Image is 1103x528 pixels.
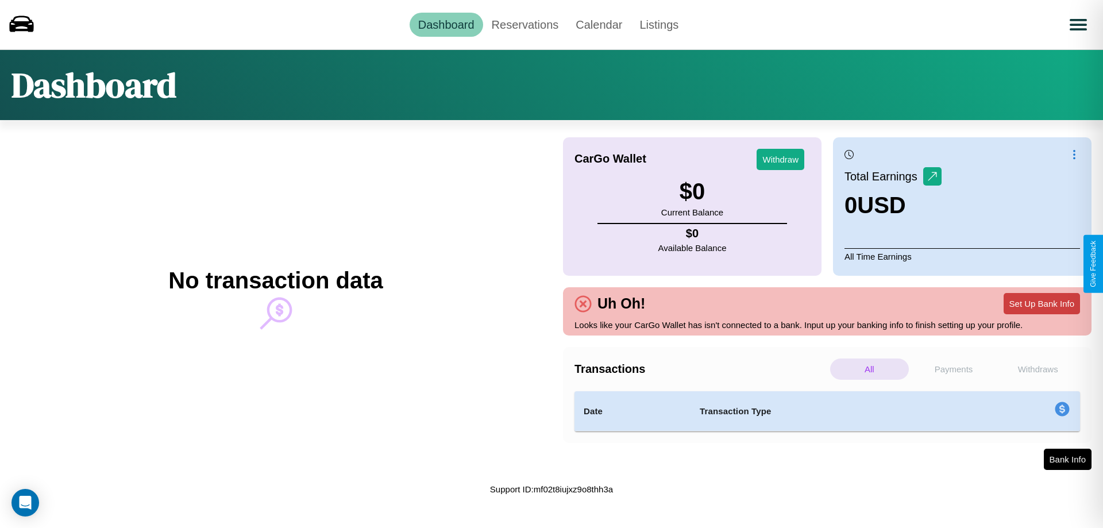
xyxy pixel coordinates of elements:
[11,61,176,109] h1: Dashboard
[844,166,923,187] p: Total Earnings
[168,268,383,294] h2: No transaction data
[700,404,961,418] h4: Transaction Type
[574,363,827,376] h4: Transactions
[410,13,483,37] a: Dashboard
[574,317,1080,333] p: Looks like your CarGo Wallet has isn't connected to a bank. Input up your banking info to finish ...
[661,179,723,205] h3: $ 0
[658,240,727,256] p: Available Balance
[574,391,1080,431] table: simple table
[661,205,723,220] p: Current Balance
[567,13,631,37] a: Calendar
[844,192,942,218] h3: 0 USD
[1044,449,1092,470] button: Bank Info
[830,359,909,380] p: All
[1062,9,1094,41] button: Open menu
[998,359,1077,380] p: Withdraws
[1089,241,1097,287] div: Give Feedback
[1004,293,1080,314] button: Set Up Bank Info
[592,295,651,312] h4: Uh Oh!
[584,404,681,418] h4: Date
[631,13,687,37] a: Listings
[915,359,993,380] p: Payments
[483,13,568,37] a: Reservations
[757,149,804,170] button: Withdraw
[658,227,727,240] h4: $ 0
[574,152,646,165] h4: CarGo Wallet
[490,481,613,497] p: Support ID: mf02t8iujxz9o8thh3a
[11,489,39,517] div: Open Intercom Messenger
[844,248,1080,264] p: All Time Earnings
